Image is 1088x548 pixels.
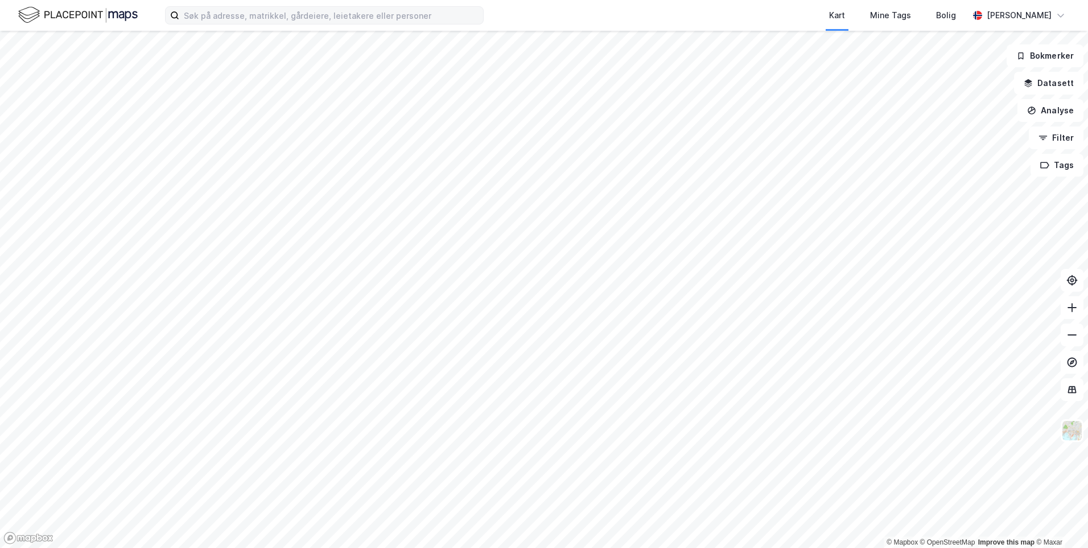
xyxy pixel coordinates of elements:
[179,7,483,24] input: Søk på adresse, matrikkel, gårdeiere, leietakere eller personer
[987,9,1052,22] div: [PERSON_NAME]
[936,9,956,22] div: Bolig
[829,9,845,22] div: Kart
[18,5,138,25] img: logo.f888ab2527a4732fd821a326f86c7f29.svg
[870,9,911,22] div: Mine Tags
[1031,493,1088,548] iframe: Chat Widget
